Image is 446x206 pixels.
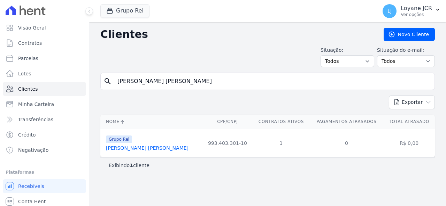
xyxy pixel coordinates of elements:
a: Recebíveis [3,179,86,193]
th: CPF/CNPJ [202,115,253,129]
h2: Clientes [100,28,372,41]
a: Visão Geral [3,21,86,35]
span: Contratos [18,40,42,47]
a: Parcelas [3,51,86,65]
span: Minha Carteira [18,101,54,108]
button: Grupo Rei [100,4,149,17]
input: Buscar por nome, CPF ou e-mail [113,74,432,88]
span: Parcelas [18,55,38,62]
span: Crédito [18,131,36,138]
th: Contratos Ativos [253,115,310,129]
span: Clientes [18,85,38,92]
b: 1 [130,163,133,168]
span: Conta Hent [18,198,46,205]
td: 0 [310,129,383,157]
td: R$ 0,00 [383,129,435,157]
th: Pagamentos Atrasados [310,115,383,129]
a: Crédito [3,128,86,142]
th: Total Atrasado [383,115,435,129]
p: Loyane JCR [401,5,432,12]
td: 993.403.301-10 [202,129,253,157]
td: 1 [253,129,310,157]
p: Ver opções [401,12,432,17]
button: Exportar [389,96,435,109]
button: LJ Loyane JCR Ver opções [377,1,446,21]
a: Clientes [3,82,86,96]
i: search [103,77,112,85]
label: Situação do e-mail: [377,47,435,54]
a: Novo Cliente [384,28,435,41]
span: Lotes [18,70,31,77]
span: LJ [387,9,392,14]
a: Transferências [3,113,86,126]
th: Nome [100,115,202,129]
a: Contratos [3,36,86,50]
div: Plataformas [6,168,83,176]
p: Exibindo cliente [109,162,149,169]
a: Minha Carteira [3,97,86,111]
a: Negativação [3,143,86,157]
span: Grupo Rei [106,135,132,143]
label: Situação: [321,47,374,54]
span: Visão Geral [18,24,46,31]
a: [PERSON_NAME] [PERSON_NAME] [106,145,189,151]
span: Recebíveis [18,183,44,190]
span: Transferências [18,116,53,123]
a: Lotes [3,67,86,81]
span: Negativação [18,147,49,154]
